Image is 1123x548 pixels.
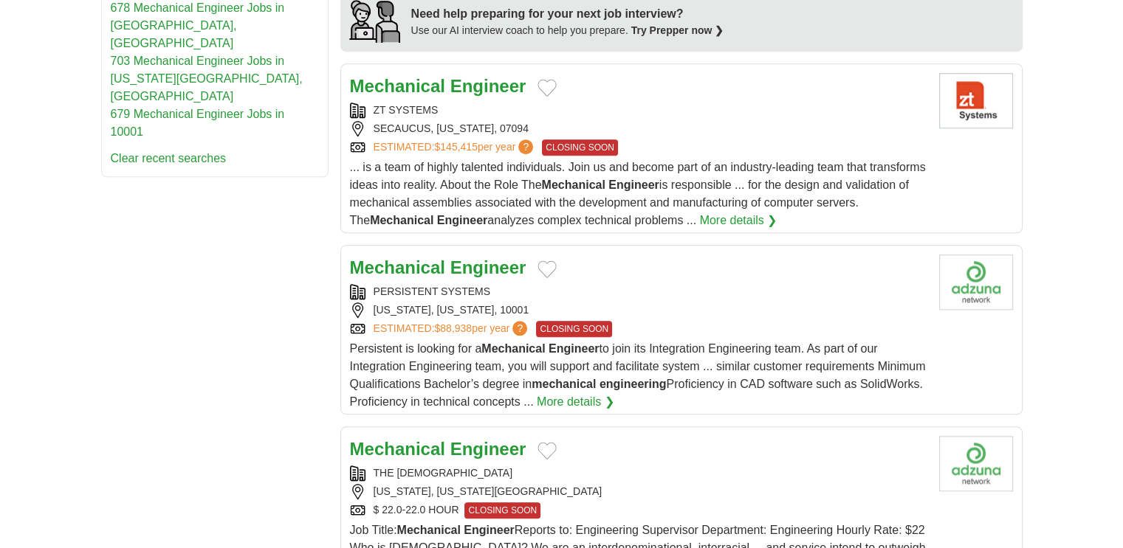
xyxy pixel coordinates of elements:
a: Clear recent searches [111,152,227,164]
div: THE [DEMOGRAPHIC_DATA] [350,465,927,481]
strong: Mechanical [350,439,445,459]
img: Company logo [939,436,1013,491]
a: Mechanical Engineer [350,439,526,459]
a: More details ❯ [537,393,614,411]
strong: engineering [600,378,667,390]
strong: Mechanical [542,178,605,191]
strong: Mechanical [350,257,445,277]
span: ? [518,139,533,154]
a: 678 Mechanical Engineer Jobs in [GEOGRAPHIC_DATA], [GEOGRAPHIC_DATA] [111,1,285,49]
span: $88,938 [434,322,472,334]
a: Try Prepper now ❯ [631,24,724,36]
a: ESTIMATED:$145,415per year? [374,139,537,156]
button: Add to favorite jobs [538,79,557,97]
span: $145,415 [434,141,477,153]
img: Company logo [939,254,1013,310]
div: Need help preparing for your next job interview? [411,5,724,23]
a: More details ❯ [700,212,777,229]
span: ? [512,321,527,336]
button: Add to favorite jobs [538,260,557,278]
strong: Engineer [464,524,514,536]
div: SECAUCUS, [US_STATE], 07094 [350,121,927,136]
strong: Engineer [437,214,487,226]
div: PERSISTENT SYSTEMS [350,284,927,299]
a: Mechanical Engineer [350,257,526,277]
strong: Engineer [450,439,526,459]
strong: Engineer [608,178,659,191]
div: $ 22.0-22.0 HOUR [350,502,927,518]
strong: Engineer [549,342,599,355]
img: ZT Systems logo [939,73,1013,128]
div: Use our AI interview coach to help you prepare. [411,23,724,38]
strong: Mechanical [350,76,445,96]
strong: Engineer [450,76,526,96]
div: [US_STATE], [US_STATE][GEOGRAPHIC_DATA] [350,484,927,499]
a: Mechanical Engineer [350,76,526,96]
strong: Mechanical [370,214,433,226]
a: ZT SYSTEMS [374,104,439,116]
strong: mechanical [532,378,596,390]
span: Persistent is looking for a to join its Integration Engineering team. As part of our Integration ... [350,342,926,408]
a: 703 Mechanical Engineer Jobs in [US_STATE][GEOGRAPHIC_DATA], [GEOGRAPHIC_DATA] [111,55,303,103]
button: Add to favorite jobs [538,442,557,459]
a: 679 Mechanical Engineer Jobs in 10001 [111,108,285,138]
span: ... is a team of highly talented individuals. Join us and become part of an industry-leading team... [350,161,926,226]
div: [US_STATE], [US_STATE], 10001 [350,302,927,318]
a: ESTIMATED:$88,938per year? [374,321,531,337]
span: CLOSING SOON [464,502,540,518]
strong: Mechanical [397,524,461,536]
span: CLOSING SOON [536,321,612,337]
strong: Engineer [450,257,526,277]
span: CLOSING SOON [542,139,618,156]
strong: Mechanical [481,342,545,355]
